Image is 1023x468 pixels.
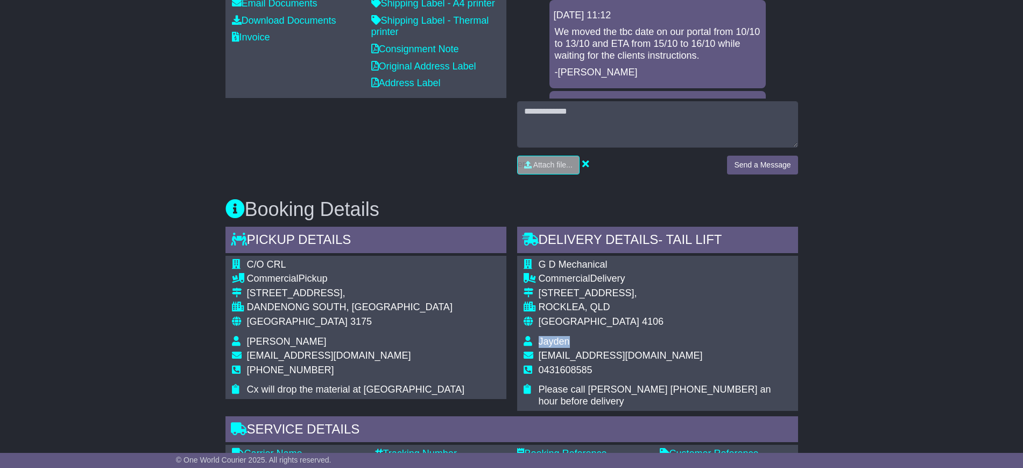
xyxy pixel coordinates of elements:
[727,156,798,174] button: Send a Message
[232,15,336,26] a: Download Documents
[539,365,592,375] span: 0431608585
[247,384,464,395] span: Cx will drop the material at [GEOGRAPHIC_DATA]
[539,350,703,361] span: [EMAIL_ADDRESS][DOMAIN_NAME]
[371,61,476,72] a: Original Address Label
[517,448,649,460] div: Booking Reference
[539,316,639,327] span: [GEOGRAPHIC_DATA]
[658,232,722,247] span: - Tail Lift
[517,227,798,256] div: Delivery Details
[554,10,761,22] div: [DATE] 11:12
[247,288,464,299] div: [STREET_ADDRESS],
[225,199,798,220] h3: Booking Details
[555,67,760,79] p: -[PERSON_NAME]
[232,32,270,43] a: Invoice
[660,448,792,460] div: Customer Reference
[371,44,459,54] a: Consignment Note
[247,316,348,327] span: [GEOGRAPHIC_DATA]
[539,302,792,313] div: ROCKLEA, QLD
[539,273,590,284] span: Commercial
[539,259,608,270] span: G D Mechanical
[247,302,464,313] div: DANDENONG SOUTH, [GEOGRAPHIC_DATA]
[247,336,327,347] span: [PERSON_NAME]
[642,316,664,327] span: 4106
[371,15,489,38] a: Shipping Label - Thermal printer
[539,384,771,407] span: Please call [PERSON_NAME] [PHONE_NUMBER] an hour before delivery
[247,259,286,270] span: C/O CRL
[375,448,506,460] div: Tracking Number
[371,78,441,88] a: Address Label
[555,26,760,61] p: We moved the tbc date on our portal from 10/10 to 13/10 and ETA from 15/10 to 16/10 while waiting...
[247,273,464,285] div: Pickup
[232,448,364,460] div: Carrier Name
[539,288,792,299] div: [STREET_ADDRESS],
[350,316,372,327] span: 3175
[247,350,411,361] span: [EMAIL_ADDRESS][DOMAIN_NAME]
[247,273,299,284] span: Commercial
[176,456,331,464] span: © One World Courier 2025. All rights reserved.
[225,416,798,445] div: Service Details
[247,365,334,375] span: [PHONE_NUMBER]
[539,336,570,347] span: Jayden
[225,227,506,256] div: Pickup Details
[539,273,792,285] div: Delivery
